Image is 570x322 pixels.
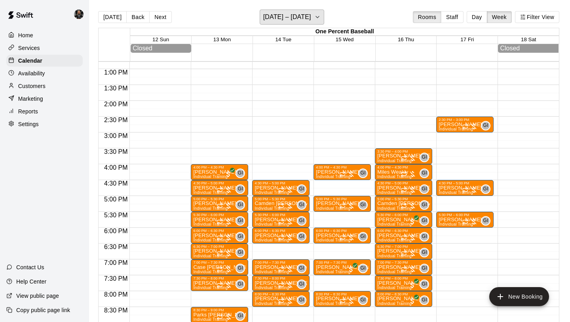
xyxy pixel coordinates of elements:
[217,187,223,193] span: Recurring event
[375,228,432,243] div: 6:00 PM – 6:30 PM: Individual Training
[423,248,429,257] span: Garrett & Sean Individual Training
[423,295,429,305] span: Garrett & Sean Individual Training
[377,213,430,217] div: 5:30 PM – 6:00 PM
[375,164,432,180] div: 4:00 PM – 4:30 PM: Individual Training
[377,270,412,274] span: Individual Training
[255,270,289,274] span: Individual Training
[239,184,245,194] span: Garrett & Sean Individual Training
[236,184,245,194] div: Garrett & Sean Individual Training
[297,232,306,241] div: Garrett & Sean Individual Training
[278,187,284,193] span: Recurring event
[377,149,430,153] div: 3:30 PM – 4:00 PM
[422,201,427,209] span: GI
[102,148,130,155] span: 3:30 PM
[316,292,369,296] div: 8:00 PM – 8:30 PM
[358,295,368,305] div: Garrett & Sean Individual Training
[6,29,83,41] div: Home
[313,196,371,212] div: 5:00 PM – 5:30 PM: Individual Training
[361,200,368,210] span: Garrett & Sean Individual Training
[408,297,416,305] span: All customers have paid
[278,266,284,272] span: Recurring event
[439,213,491,217] div: 5:30 PM – 6:00 PM
[377,174,412,179] span: Individual Training
[377,181,430,185] div: 4:30 PM – 5:00 PM
[300,200,306,210] span: Garrett & Sean Individual Training
[255,181,307,185] div: 4:30 PM – 5:00 PM
[6,80,83,92] div: Customers
[423,264,429,273] span: Garrett & Sean Individual Training
[358,169,368,178] div: Garrett & Sean Individual Training
[398,36,414,42] span: 16 Thu
[191,275,248,291] div: 7:30 PM – 8:00 PM: Individual Training
[361,264,366,272] span: GI
[255,222,289,226] span: Individual Training
[239,232,245,241] span: Garrett & Sean Individual Training
[239,248,245,257] span: Garrett & Sean Individual Training
[102,164,130,171] span: 4:00 PM
[102,196,130,203] span: 5:00 PM
[238,249,243,257] span: GI
[439,222,473,226] span: Individual Training
[481,184,490,194] div: Garrett & Sean Individual Training
[239,264,245,273] span: Garrett & Sean Individual Training
[252,196,310,212] div: 5:00 PM – 5:30 PM: Individual Training
[377,165,430,169] div: 4:00 PM – 4:30 PM
[191,228,248,243] div: 6:00 PM – 6:30 PM: Individual Training
[339,171,346,177] span: Recurring event
[377,222,412,226] span: Individual Training
[238,233,243,241] span: GI
[102,243,130,250] span: 6:30 PM
[375,180,432,196] div: 4:30 PM – 5:00 PM: Individual Training
[462,218,468,225] span: Recurring event
[422,153,427,161] span: GI
[6,55,83,67] a: Calendar
[375,275,432,291] div: 7:30 PM – 8:00 PM: Brayden Playfair
[193,197,246,201] div: 5:00 PM – 5:30 PM
[316,165,369,169] div: 4:00 PM – 4:30 PM
[297,280,306,289] div: Garrett & Sean Individual Training
[316,206,350,211] span: Individual Training
[102,85,130,92] span: 1:30 PM
[361,264,368,273] span: Garrett & Sean Individual Training
[6,105,83,117] div: Reports
[102,228,130,234] span: 6:00 PM
[299,280,304,288] span: GI
[193,213,246,217] div: 5:30 PM – 6:00 PM
[193,174,228,179] span: Individual Training
[18,107,38,115] p: Reports
[236,264,245,273] div: Garrett & Sean Individual Training
[297,200,306,210] div: Garrett & Sean Individual Training
[300,280,306,289] span: Garrett & Sean Individual Training
[252,291,310,307] div: 8:00 PM – 8:30 PM: Individual Training
[420,200,429,210] div: Garrett & Sean Individual Training
[255,229,307,233] div: 6:00 PM – 6:30 PM
[316,270,350,274] span: Individual Training
[213,36,231,42] button: 13 Mon
[16,278,46,286] p: Help Center
[255,197,307,201] div: 5:00 PM – 5:30 PM
[487,11,512,23] button: Week
[375,148,432,164] div: 3:30 PM – 4:00 PM: Individual Training
[278,218,284,225] span: Recurring event
[239,280,245,289] span: Garrett & Sean Individual Training
[252,275,310,291] div: 7:30 PM – 8:00 PM: Individual Training
[377,206,412,211] span: Individual Training
[313,228,371,243] div: 6:00 PM – 6:30 PM: Individual Training
[238,201,243,209] span: GI
[316,238,350,242] span: Individual Training
[217,234,223,241] span: Recurring event
[6,67,83,79] a: Availability
[6,118,83,130] a: Settings
[263,11,311,23] h6: [DATE] – [DATE]
[313,291,371,307] div: 8:00 PM – 8:30 PM: Individual Training
[377,292,430,296] div: 8:00 PM – 8:30 PM
[152,36,169,42] button: 12 Sun
[217,250,223,257] span: Recurring event
[239,216,245,226] span: Garrett & Sean Individual Training
[18,82,46,90] p: Customers
[436,117,494,132] div: 2:30 PM – 3:00 PM: Individual Training
[483,185,488,193] span: GI
[255,292,307,296] div: 8:00 PM – 8:30 PM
